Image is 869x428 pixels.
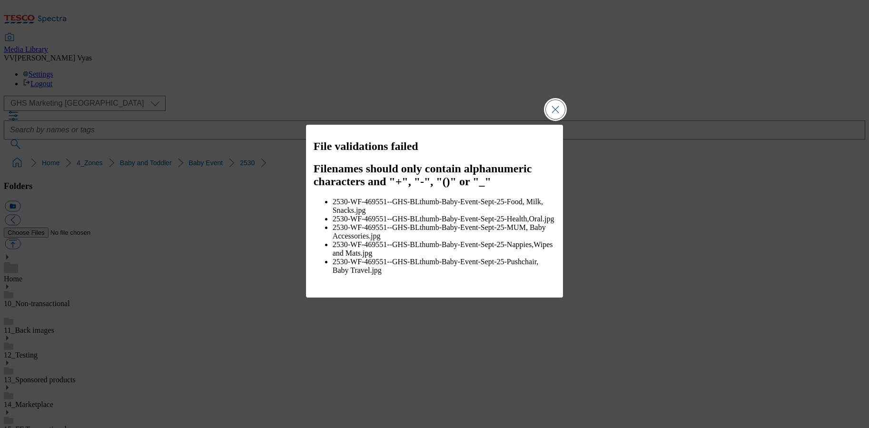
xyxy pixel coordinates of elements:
span: 2530-WF-469551--GHS-BLthumb-Baby-Event-Sept-25-Food, Milk, Snacks.jpg [333,198,543,214]
div: Modal [306,125,563,298]
h2: Filenames should only contain alphanumeric characters and "+", "-", "()" or "_" [314,162,556,188]
h2: File validations failed [314,140,556,153]
button: Close Modal [546,100,565,119]
span: 2530-WF-469551--GHS-BLthumb-Baby-Event-Sept-25-Pushchair, Baby Travel.jpg [333,258,539,274]
span: 2530-WF-469551--GHS-BLthumb-Baby-Event-Sept-25-Nappies,Wipes and Mats.jpg [333,240,553,257]
span: 2530-WF-469551--GHS-BLthumb-Baby-Event-Sept-25-MUM, Baby Accessories.jpg [333,223,546,240]
span: 2530-WF-469551--GHS-BLthumb-Baby-Event-Sept-25-Health,Oral.jpg [333,215,554,223]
